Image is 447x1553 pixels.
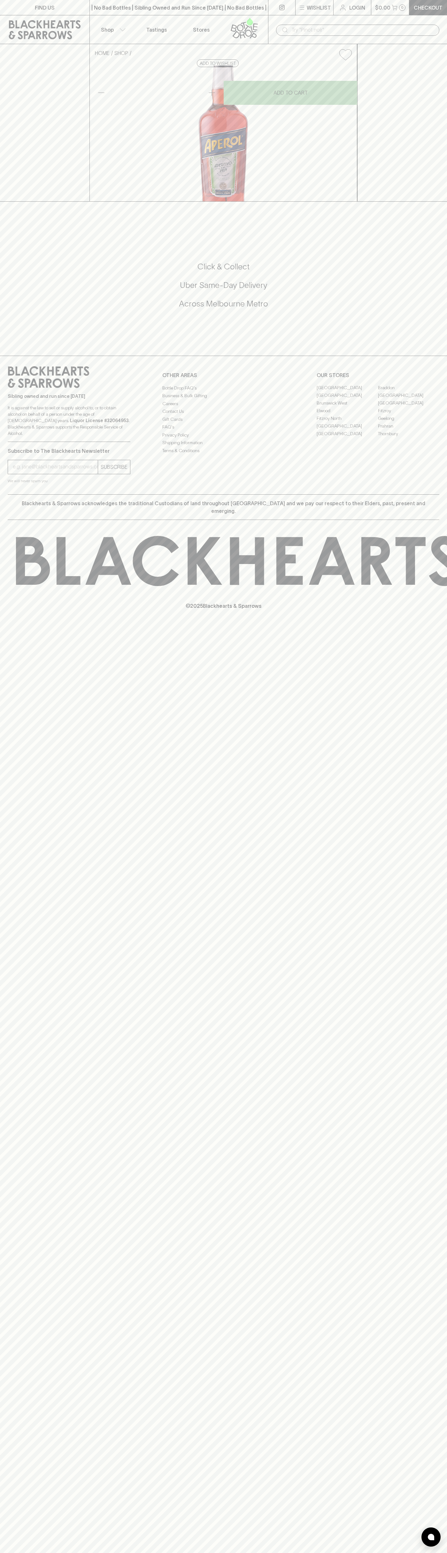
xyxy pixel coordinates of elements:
p: Subscribe to The Blackhearts Newsletter [8,447,130,455]
p: OTHER AREAS [162,371,285,379]
a: Geelong [378,415,439,422]
a: [GEOGRAPHIC_DATA] [317,392,378,399]
div: Call to action block [8,236,439,343]
a: [GEOGRAPHIC_DATA] [317,422,378,430]
p: Blackhearts & Sparrows acknowledges the traditional Custodians of land throughout [GEOGRAPHIC_DAT... [12,499,435,515]
p: $0.00 [375,4,390,12]
a: Elwood [317,407,378,415]
p: Checkout [414,4,443,12]
img: 3224.png [90,66,357,201]
a: Brunswick West [317,399,378,407]
p: Wishlist [307,4,331,12]
a: Fitzroy [378,407,439,415]
a: Business & Bulk Gifting [162,392,285,400]
p: Shop [101,26,114,34]
h5: Uber Same-Day Delivery [8,280,439,290]
a: Tastings [134,15,179,44]
strong: Liquor License #32064953 [70,418,129,423]
a: [GEOGRAPHIC_DATA] [378,399,439,407]
a: Terms & Conditions [162,447,285,454]
a: Contact Us [162,408,285,415]
input: Try "Pinot noir" [291,25,434,35]
a: [GEOGRAPHIC_DATA] [317,384,378,392]
p: ADD TO CART [274,89,308,97]
a: Careers [162,400,285,407]
a: Stores [179,15,224,44]
p: SUBSCRIBE [101,463,127,471]
a: Shipping Information [162,439,285,447]
img: bubble-icon [428,1534,434,1540]
p: We will never spam you [8,478,130,484]
a: [GEOGRAPHIC_DATA] [378,392,439,399]
p: Stores [193,26,210,34]
a: HOME [95,50,110,56]
a: Thornbury [378,430,439,438]
p: Sibling owned and run since [DATE] [8,393,130,399]
input: e.g. jane@blackheartsandsparrows.com.au [13,462,98,472]
a: Gift Cards [162,415,285,423]
p: It is against the law to sell or supply alcohol to, or to obtain alcohol on behalf of a person un... [8,405,130,437]
a: Prahran [378,422,439,430]
p: Tastings [146,26,167,34]
a: SHOP [114,50,128,56]
a: Bottle Drop FAQ's [162,384,285,392]
a: [GEOGRAPHIC_DATA] [317,430,378,438]
p: Login [349,4,365,12]
p: 0 [401,6,404,9]
a: Braddon [378,384,439,392]
button: Add to wishlist [197,59,239,67]
button: SUBSCRIBE [98,460,130,474]
button: Shop [90,15,135,44]
button: ADD TO CART [224,81,357,105]
h5: Across Melbourne Metro [8,298,439,309]
h5: Click & Collect [8,261,439,272]
p: FIND US [35,4,55,12]
a: Fitzroy North [317,415,378,422]
a: Privacy Policy [162,431,285,439]
button: Add to wishlist [337,47,354,63]
p: OUR STORES [317,371,439,379]
a: FAQ's [162,423,285,431]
